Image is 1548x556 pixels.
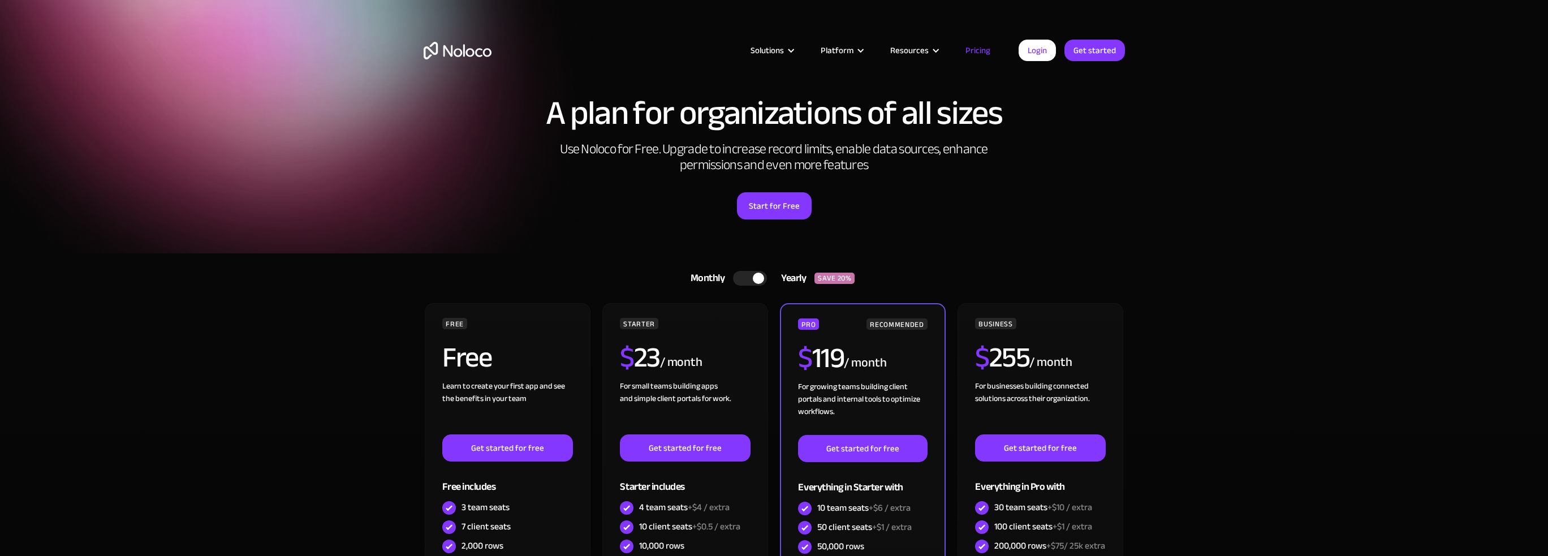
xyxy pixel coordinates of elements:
[798,318,819,330] div: PRO
[620,343,660,372] h2: 23
[424,96,1125,130] h1: A plan for organizations of all sizes
[821,43,853,58] div: Platform
[688,499,730,516] span: +$4 / extra
[994,540,1105,552] div: 200,000 rows
[817,521,912,533] div: 50 client seats
[751,43,784,58] div: Solutions
[1019,40,1056,61] a: Login
[736,43,807,58] div: Solutions
[620,434,750,462] a: Get started for free
[424,42,491,59] a: home
[951,43,1004,58] a: Pricing
[737,192,812,219] a: Start for Free
[975,380,1105,434] div: For businesses building connected solutions across their organization. ‍
[639,520,740,533] div: 10 client seats
[807,43,876,58] div: Platform
[798,331,812,385] span: $
[798,344,844,372] h2: 119
[994,520,1092,533] div: 100 client seats
[817,540,864,553] div: 50,000 rows
[620,462,750,498] div: Starter includes
[975,318,1016,329] div: BUSINESS
[798,462,927,499] div: Everything in Starter with
[876,43,951,58] div: Resources
[1047,499,1092,516] span: +$10 / extra
[798,435,927,462] a: Get started for free
[1046,537,1105,554] span: +$75/ 25k extra
[872,519,912,536] span: +$1 / extra
[1029,354,1072,372] div: / month
[890,43,929,58] div: Resources
[660,354,702,372] div: / month
[1064,40,1125,61] a: Get started
[1053,518,1092,535] span: +$1 / extra
[442,462,572,498] div: Free includes
[676,270,734,287] div: Monthly
[869,499,911,516] span: +$6 / extra
[844,354,886,372] div: / month
[620,318,658,329] div: STARTER
[548,141,1001,173] h2: Use Noloco for Free. Upgrade to increase record limits, enable data sources, enhance permissions ...
[798,381,927,435] div: For growing teams building client portals and internal tools to optimize workflows.
[975,434,1105,462] a: Get started for free
[442,434,572,462] a: Get started for free
[975,462,1105,498] div: Everything in Pro with
[975,331,989,384] span: $
[462,501,510,514] div: 3 team seats
[442,318,467,329] div: FREE
[975,343,1029,372] h2: 255
[767,270,814,287] div: Yearly
[814,273,855,284] div: SAVE 20%
[639,540,684,552] div: 10,000 rows
[994,501,1092,514] div: 30 team seats
[442,380,572,434] div: Learn to create your first app and see the benefits in your team ‍
[442,343,491,372] h2: Free
[866,318,927,330] div: RECOMMENDED
[639,501,730,514] div: 4 team seats
[462,520,511,533] div: 7 client seats
[692,518,740,535] span: +$0.5 / extra
[620,380,750,434] div: For small teams building apps and simple client portals for work. ‍
[462,540,503,552] div: 2,000 rows
[620,331,634,384] span: $
[817,502,911,514] div: 10 team seats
